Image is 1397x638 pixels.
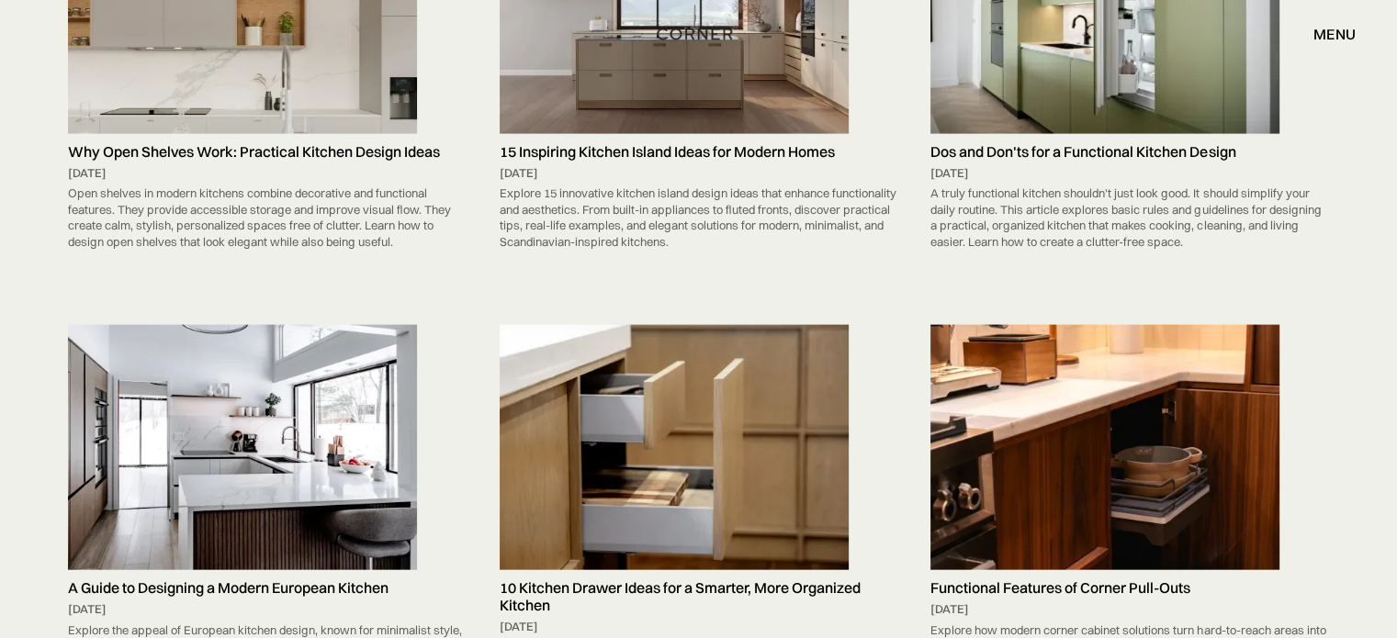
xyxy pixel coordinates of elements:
div: A truly functional kitchen shouldn't just look good. It should simplify your daily routine. This ... [930,181,1329,254]
div: Explore 15 innovative kitchen island design ideas that enhance functionality and aesthetics. From... [500,181,898,254]
div: [DATE] [68,165,467,182]
h5: Why Open Shelves Work: Practical Kitchen Design Ideas [68,143,467,161]
div: [DATE] [500,619,898,635]
div: [DATE] [930,165,1329,182]
div: menu [1313,27,1356,41]
div: menu [1295,18,1356,50]
div: Open shelves in modern kitchens combine decorative and functional features. They provide accessib... [68,181,467,254]
h5: Dos and Don'ts for a Functional Kitchen Design [930,143,1329,161]
h5: A Guide to Designing a Modern European Kitchen [68,579,467,597]
h5: 10 Kitchen Drawer Ideas for a Smarter, More Organized Kitchen [500,579,898,614]
div: [DATE] [500,165,898,182]
div: [DATE] [930,601,1329,618]
a: home [650,22,746,46]
h5: Functional Features of Corner Pull-Outs [930,579,1329,597]
div: [DATE] [68,601,467,618]
h5: 15 Inspiring Kitchen Island Ideas for Modern Homes [500,143,898,161]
